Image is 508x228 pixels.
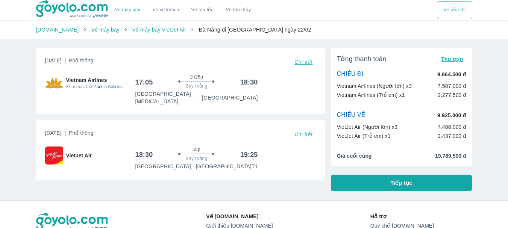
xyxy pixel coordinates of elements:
p: 2.277.500 đ [438,91,466,99]
button: Vé của tôi [437,1,472,19]
span: Pacific Airlines [94,84,123,89]
span: [DATE] [45,129,94,140]
p: Vietnam Airlines (Người lớn) x3 [337,82,412,90]
span: 1h25p [190,74,203,80]
button: Tiếp tục [331,175,472,191]
button: Vé tàu thủy [220,1,257,19]
span: Khai thác bởi [66,84,123,90]
span: Giá cuối cùng [337,152,372,160]
span: Bay thẳng [186,156,208,162]
p: Hỗ trợ [370,213,472,220]
a: Vé máy bay [115,7,140,13]
p: VietJet Air (Người lớn) x3 [337,123,397,131]
button: Thu gọn [438,54,466,64]
span: 19.789.500 đ [435,152,466,160]
p: CHIỀU VỀ [337,111,365,119]
span: Chi tiết [294,59,312,65]
span: Phổ thông [69,57,93,63]
p: 9.925.000 đ [437,112,466,119]
a: Vé tàu lửa [185,1,220,19]
span: Tiếp tục [391,179,412,187]
p: [GEOGRAPHIC_DATA] [202,94,258,101]
p: 2.437.000 đ [438,132,466,140]
nav: breadcrumb [36,26,472,33]
p: 9.864.500 đ [437,71,466,78]
span: Chi tiết [294,131,312,137]
span: Phổ thông [69,130,93,136]
span: VietJet Air [66,152,92,159]
span: | [65,130,66,136]
button: Chi tiết [291,129,315,140]
span: Đà Nẵng đi [GEOGRAPHIC_DATA] ngày 22/02 [199,27,311,33]
div: choose transportation mode [437,1,472,19]
p: 7.488.000 đ [438,123,466,131]
a: Vé xe khách [152,7,179,13]
div: choose transportation mode [109,1,257,19]
span: Bay thẳng [186,83,208,89]
p: [GEOGRAPHIC_DATA] T1 [196,163,258,170]
span: [DATE] [45,57,94,67]
p: 7.587.000 đ [438,82,466,90]
p: [GEOGRAPHIC_DATA] [MEDICAL_DATA] [135,90,202,105]
h6: 17:05 [135,78,153,87]
span: 55p [193,146,200,153]
h6: 19:25 [240,150,258,159]
h6: 18:30 [240,78,258,87]
a: [DOMAIN_NAME] [36,27,79,33]
span: Tổng thanh toán [337,54,387,63]
span: Thu gọn [441,56,463,62]
p: [GEOGRAPHIC_DATA] [135,163,191,170]
a: Vé máy bay [91,27,120,33]
h6: 18:30 [135,150,153,159]
p: VietJet Air (Trẻ em) x1 [337,132,391,140]
a: Vé máy bay VietJet Air [132,27,186,33]
p: CHIỀU ĐI [337,70,364,79]
p: Vietnam Airlines (Trẻ em) x1 [337,91,405,99]
button: Chi tiết [291,57,315,67]
span: Vietnam Airlines [66,76,123,90]
p: Về [DOMAIN_NAME] [206,213,273,220]
span: | [65,57,66,63]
